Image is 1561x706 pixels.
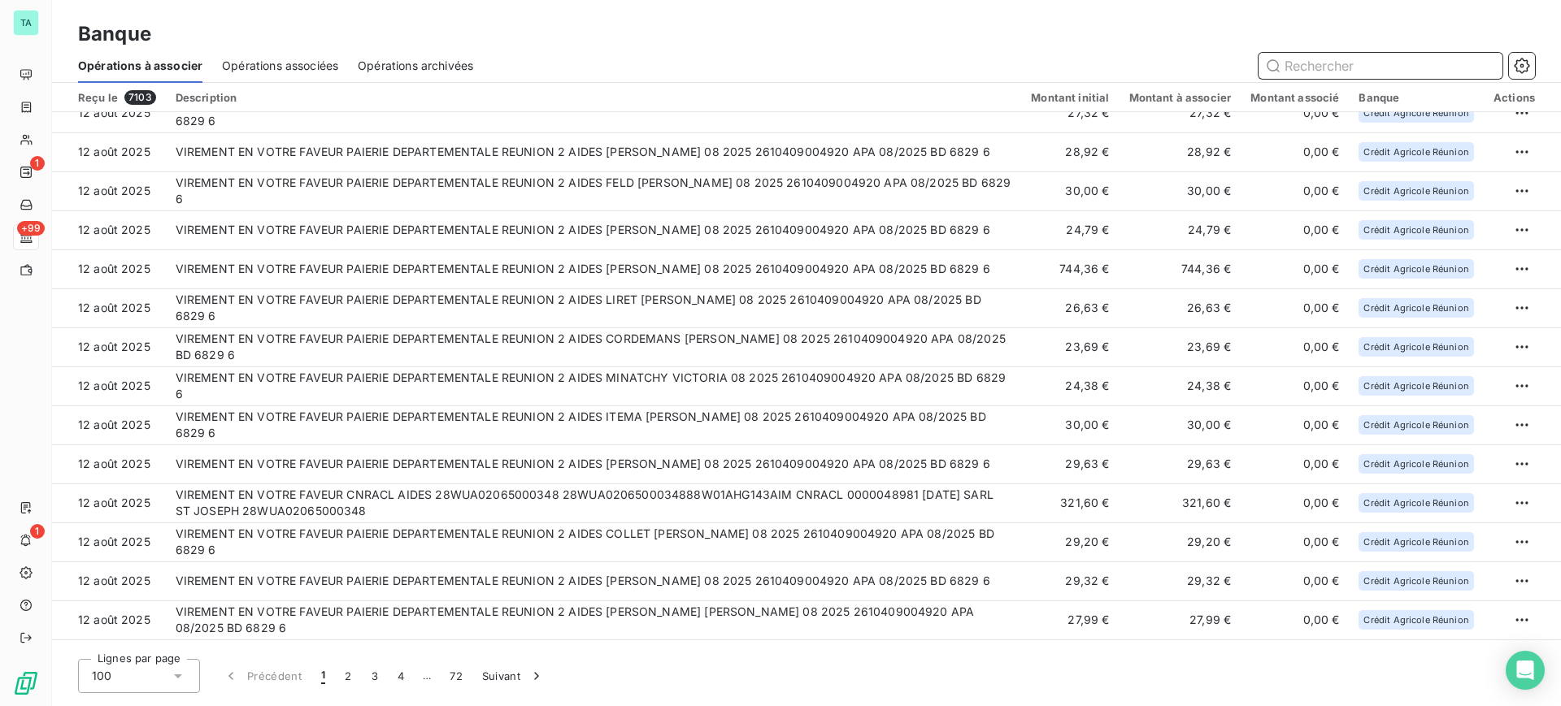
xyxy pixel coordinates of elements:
[1120,561,1241,600] td: 29,32 €
[166,405,1022,444] td: VIREMENT EN VOTRE FAVEUR PAIERIE DEPARTEMENTALE REUNION 2 AIDES ITEMA [PERSON_NAME] 08 2025 26104...
[166,444,1022,483] td: VIREMENT EN VOTRE FAVEUR PAIERIE DEPARTEMENTALE REUNION 2 AIDES [PERSON_NAME] 08 2025 26104090049...
[1021,327,1119,366] td: 23,69 €
[52,132,166,171] td: 12 août 2025
[17,221,45,236] span: +99
[92,668,111,684] span: 100
[166,327,1022,366] td: VIREMENT EN VOTRE FAVEUR PAIERIE DEPARTEMENTALE REUNION 2 AIDES CORDEMANS [PERSON_NAME] 08 2025 2...
[52,249,166,288] td: 12 août 2025
[1021,132,1119,171] td: 28,92 €
[1120,366,1241,405] td: 24,38 €
[1363,576,1468,586] span: Crédit Agricole Réunion
[1021,483,1119,522] td: 321,60 €
[1363,615,1468,625] span: Crédit Agricole Réunion
[1120,444,1241,483] td: 29,63 €
[1120,483,1241,522] td: 321,60 €
[1021,366,1119,405] td: 24,38 €
[472,659,554,693] button: Suivant
[52,561,166,600] td: 12 août 2025
[52,288,166,327] td: 12 août 2025
[440,659,472,693] button: 72
[78,90,156,105] div: Reçu le
[1506,651,1545,690] div: Open Intercom Messenger
[1241,405,1349,444] td: 0,00 €
[1241,210,1349,249] td: 0,00 €
[13,224,38,250] a: +99
[1363,420,1468,430] span: Crédit Agricole Réunion
[166,483,1022,522] td: VIREMENT EN VOTRE FAVEUR CNRACL AIDES 28WUA02065000348 28WUA0206500034888W01AHG143AIM CNRACL 0000...
[311,659,335,693] button: 1
[1120,132,1241,171] td: 28,92 €
[1241,522,1349,561] td: 0,00 €
[166,366,1022,405] td: VIREMENT EN VOTRE FAVEUR PAIERIE DEPARTEMENTALE REUNION 2 AIDES MINATCHY VICTORIA 08 2025 2610409...
[1120,210,1241,249] td: 24,79 €
[1021,600,1119,639] td: 27,99 €
[1363,108,1468,118] span: Crédit Agricole Réunion
[1241,132,1349,171] td: 0,00 €
[52,522,166,561] td: 12 août 2025
[13,10,39,36] div: TA
[1021,405,1119,444] td: 30,00 €
[1241,249,1349,288] td: 0,00 €
[52,600,166,639] td: 12 août 2025
[1241,171,1349,210] td: 0,00 €
[1363,381,1468,391] span: Crédit Agricole Réunion
[1129,91,1232,104] div: Montant à associer
[176,91,1012,104] div: Description
[52,210,166,249] td: 12 août 2025
[166,600,1022,639] td: VIREMENT EN VOTRE FAVEUR PAIERIE DEPARTEMENTALE REUNION 2 AIDES [PERSON_NAME] [PERSON_NAME] 08 20...
[1031,91,1109,104] div: Montant initial
[1241,288,1349,327] td: 0,00 €
[321,668,325,684] span: 1
[1120,522,1241,561] td: 29,20 €
[1494,91,1535,104] div: Actions
[166,93,1022,132] td: VIREMENT EN VOTRE FAVEUR PAIERIE DEPARTEMENTALE REUNION 2 AIDES BEGUE [PERSON_NAME] 08 2025 26104...
[1120,288,1241,327] td: 26,63 €
[1120,600,1241,639] td: 27,99 €
[1241,366,1349,405] td: 0,00 €
[335,659,361,693] button: 2
[30,524,45,539] span: 1
[1120,327,1241,366] td: 23,69 €
[52,483,166,522] td: 12 août 2025
[13,670,39,696] img: Logo LeanPay
[1363,264,1468,274] span: Crédit Agricole Réunion
[1363,147,1468,157] span: Crédit Agricole Réunion
[78,19,151,49] h3: Banque
[13,159,38,185] a: 1
[124,90,156,105] span: 7103
[1363,303,1468,313] span: Crédit Agricole Réunion
[166,561,1022,600] td: VIREMENT EN VOTRE FAVEUR PAIERIE DEPARTEMENTALE REUNION 2 AIDES [PERSON_NAME] 08 2025 26104090049...
[414,663,440,689] span: …
[1241,327,1349,366] td: 0,00 €
[1241,444,1349,483] td: 0,00 €
[1250,91,1339,104] div: Montant associé
[1241,561,1349,600] td: 0,00 €
[1021,210,1119,249] td: 24,79 €
[1021,522,1119,561] td: 29,20 €
[1120,93,1241,132] td: 27,32 €
[1363,498,1468,508] span: Crédit Agricole Réunion
[166,210,1022,249] td: VIREMENT EN VOTRE FAVEUR PAIERIE DEPARTEMENTALE REUNION 2 AIDES [PERSON_NAME] 08 2025 26104090049...
[222,58,338,74] span: Opérations associées
[1021,639,1119,678] td: 30,00 €
[166,522,1022,561] td: VIREMENT EN VOTRE FAVEUR PAIERIE DEPARTEMENTALE REUNION 2 AIDES COLLET [PERSON_NAME] 08 2025 2610...
[362,659,388,693] button: 3
[388,659,414,693] button: 4
[52,366,166,405] td: 12 août 2025
[166,249,1022,288] td: VIREMENT EN VOTRE FAVEUR PAIERIE DEPARTEMENTALE REUNION 2 AIDES [PERSON_NAME] 08 2025 26104090049...
[1021,93,1119,132] td: 27,32 €
[358,58,473,74] span: Opérations archivées
[1241,483,1349,522] td: 0,00 €
[166,288,1022,327] td: VIREMENT EN VOTRE FAVEUR PAIERIE DEPARTEMENTALE REUNION 2 AIDES LIRET [PERSON_NAME] 08 2025 26104...
[52,93,166,132] td: 12 août 2025
[30,156,45,171] span: 1
[1363,186,1468,196] span: Crédit Agricole Réunion
[52,327,166,366] td: 12 août 2025
[1021,561,1119,600] td: 29,32 €
[1259,53,1502,79] input: Rechercher
[1363,459,1468,469] span: Crédit Agricole Réunion
[1120,639,1241,678] td: 30,00 €
[166,639,1022,678] td: VIREMENT EN VOTRE FAVEUR PAIERIE DEPARTEMENTALE REUNION 2 [PERSON_NAME] [PERSON_NAME] 08 2025 261...
[1241,600,1349,639] td: 0,00 €
[1241,93,1349,132] td: 0,00 €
